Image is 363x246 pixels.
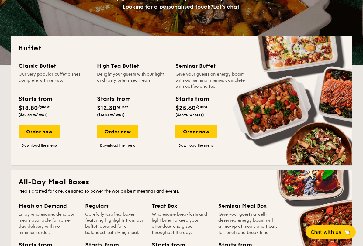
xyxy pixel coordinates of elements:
[97,104,116,112] span: $12.30
[152,211,211,236] div: Wholesome breakfasts and light bites to keep your attendees energised throughout the day.
[19,211,78,236] div: Enjoy wholesome, delicious meals available for same-day delivery with no minimum order.
[175,143,217,148] a: Download the menu
[19,43,344,53] h2: Buffet
[152,202,211,210] div: Treat Box
[19,71,90,90] div: Our very popular buffet dishes, complete with set-up.
[175,62,247,70] div: Seminar Buffet
[123,3,213,10] span: Looking for a personalised touch?
[97,94,130,104] div: Starts from
[306,225,356,239] button: Chat with us🦙
[311,229,341,235] span: Chat with us
[85,202,144,210] div: Regulars
[19,62,90,70] div: Classic Buffet
[175,104,196,112] span: $25.60
[97,113,125,117] span: ($13.41 w/ GST)
[218,202,278,210] div: Seminar Meal Box
[38,105,50,109] span: /guest
[175,94,209,104] div: Starts from
[97,143,138,148] a: Download the menu
[175,125,217,138] div: Order now
[19,188,344,194] div: Meals crafted for one, designed to power the world's best meetings and events.
[19,125,60,138] div: Order now
[97,71,168,90] div: Delight your guests with our light and tasty bite-sized treats.
[196,105,207,109] span: /guest
[213,3,241,10] span: Let's chat.
[19,202,78,210] div: Meals on Demand
[344,229,351,236] span: 🦙
[97,125,138,138] div: Order now
[116,105,128,109] span: /guest
[19,143,60,148] a: Download the menu
[19,104,38,112] span: $18.80
[19,177,344,187] h2: All-Day Meal Boxes
[97,62,168,70] div: High Tea Buffet
[19,113,48,117] span: ($20.49 w/ GST)
[175,71,247,90] div: Give your guests an energy boost with our seminar menus, complete with coffee and tea.
[175,113,204,117] span: ($27.90 w/ GST)
[19,94,52,104] div: Starts from
[85,211,144,236] div: Carefully-crafted boxes featuring highlights from our buffet, curated for a balanced, satisfying ...
[218,211,278,236] div: Give your guests a well-deserved energy boost with a line-up of meals and treats for lunch and br...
